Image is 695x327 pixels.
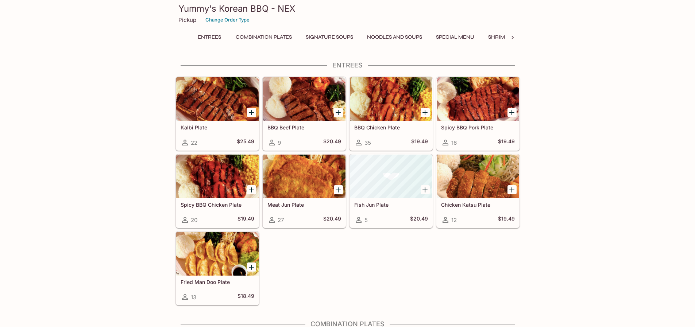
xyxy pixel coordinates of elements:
span: 16 [451,139,457,146]
a: Fried Man Doo Plate13$18.49 [176,231,259,305]
p: Pickup [178,16,196,23]
h5: Fried Man Doo Plate [181,279,254,285]
button: Noodles and Soups [363,32,426,42]
a: BBQ Chicken Plate35$19.49 [350,77,433,151]
button: Combination Plates [232,32,296,42]
div: Fried Man Doo Plate [176,232,259,276]
a: Spicy BBQ Chicken Plate20$19.49 [176,154,259,228]
button: Entrees [193,32,226,42]
a: Meat Jun Plate27$20.49 [263,154,346,228]
button: Add Spicy BBQ Pork Plate [507,108,517,117]
div: Spicy BBQ Pork Plate [437,77,519,121]
span: 22 [191,139,197,146]
button: Special Menu [432,32,478,42]
div: Meat Jun Plate [263,155,345,198]
h5: Kalbi Plate [181,124,254,131]
h5: BBQ Chicken Plate [354,124,428,131]
h3: Yummy's Korean BBQ - NEX [178,3,517,14]
h5: $18.49 [238,293,254,301]
h5: Spicy BBQ Pork Plate [441,124,515,131]
h5: $19.49 [498,138,515,147]
h5: Chicken Katsu Plate [441,202,515,208]
h5: $20.49 [323,215,341,224]
div: BBQ Beef Plate [263,77,345,121]
button: Add Chicken Katsu Plate [507,185,517,194]
button: Add Fried Man Doo Plate [247,262,256,272]
div: Fish Jun Plate [350,155,432,198]
h5: $19.49 [238,215,254,224]
span: 12 [451,217,457,223]
h5: Fish Jun Plate [354,202,428,208]
a: BBQ Beef Plate9$20.49 [263,77,346,151]
a: Spicy BBQ Pork Plate16$19.49 [436,77,520,151]
button: Add BBQ Chicken Plate [421,108,430,117]
div: Spicy BBQ Chicken Plate [176,155,259,198]
button: Add Meat Jun Plate [334,185,343,194]
div: BBQ Chicken Plate [350,77,432,121]
a: Fish Jun Plate5$20.49 [350,154,433,228]
button: Shrimp Combos [484,32,536,42]
button: Add Spicy BBQ Chicken Plate [247,185,256,194]
h5: Spicy BBQ Chicken Plate [181,202,254,208]
span: 9 [278,139,281,146]
span: 27 [278,217,284,223]
div: Kalbi Plate [176,77,259,121]
button: Add BBQ Beef Plate [334,108,343,117]
h5: Meat Jun Plate [267,202,341,208]
h5: $25.49 [237,138,254,147]
h5: BBQ Beef Plate [267,124,341,131]
span: 20 [191,217,197,223]
button: Change Order Type [202,14,253,26]
button: Add Kalbi Plate [247,108,256,117]
h4: Entrees [175,61,520,69]
span: 35 [364,139,371,146]
h5: $19.49 [411,138,428,147]
a: Chicken Katsu Plate12$19.49 [436,154,520,228]
a: Kalbi Plate22$25.49 [176,77,259,151]
button: Add Fish Jun Plate [421,185,430,194]
div: Chicken Katsu Plate [437,155,519,198]
button: Signature Soups [302,32,357,42]
span: 5 [364,217,368,223]
h5: $20.49 [323,138,341,147]
span: 13 [191,294,196,301]
h5: $19.49 [498,215,515,224]
h5: $20.49 [410,215,428,224]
